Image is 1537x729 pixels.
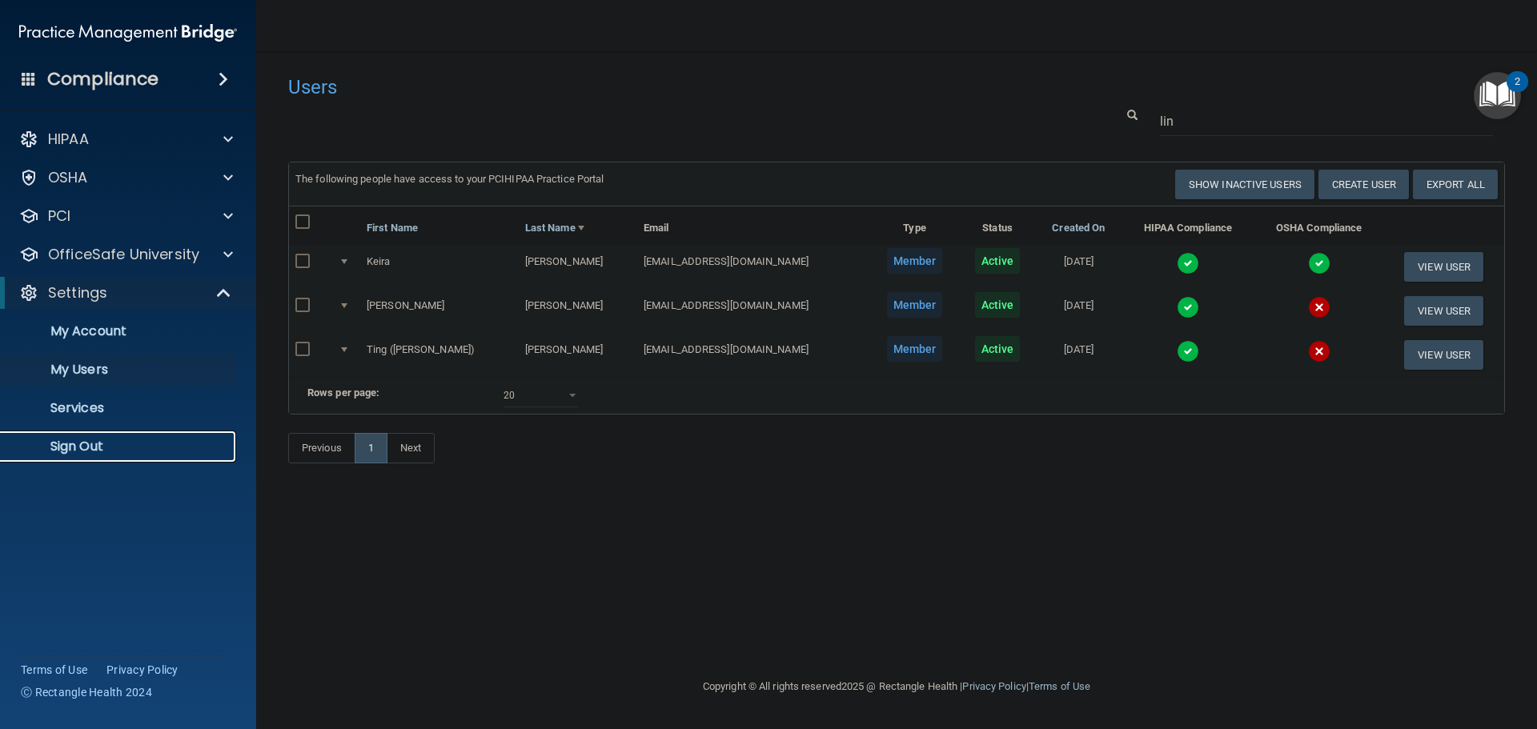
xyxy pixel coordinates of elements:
[1122,206,1254,245] th: HIPAA Compliance
[19,283,232,302] a: Settings
[48,206,70,226] p: PCI
[10,323,229,339] p: My Account
[1177,340,1199,362] img: tick.e7d51cea.svg
[519,289,637,333] td: [PERSON_NAME]
[1404,340,1483,370] button: View User
[1308,340,1330,362] img: cross.ca9f0e7f.svg
[960,206,1036,245] th: Status
[307,387,379,399] b: Rows per page:
[1404,296,1483,326] button: View User
[525,218,584,238] a: Last Name
[962,680,1025,692] a: Privacy Policy
[604,661,1189,712] div: Copyright © All rights reserved 2025 @ Rectangle Health | |
[519,333,637,376] td: [PERSON_NAME]
[10,400,229,416] p: Services
[288,433,355,463] a: Previous
[637,333,869,376] td: [EMAIL_ADDRESS][DOMAIN_NAME]
[1308,296,1330,318] img: cross.ca9f0e7f.svg
[387,433,435,463] a: Next
[48,283,107,302] p: Settings
[355,433,387,463] a: 1
[1160,106,1493,136] input: Search
[1318,170,1409,199] button: Create User
[975,248,1021,274] span: Active
[1052,218,1105,238] a: Created On
[637,245,869,289] td: [EMAIL_ADDRESS][DOMAIN_NAME]
[1036,333,1122,376] td: [DATE]
[21,662,87,678] a: Terms of Use
[887,336,943,362] span: Member
[1036,289,1122,333] td: [DATE]
[1308,252,1330,274] img: tick.e7d51cea.svg
[21,684,152,700] span: Ⓒ Rectangle Health 2024
[10,362,229,378] p: My Users
[637,206,869,245] th: Email
[637,289,869,333] td: [EMAIL_ADDRESS][DOMAIN_NAME]
[519,245,637,289] td: [PERSON_NAME]
[360,289,519,333] td: [PERSON_NAME]
[1404,252,1483,282] button: View User
[1036,245,1122,289] td: [DATE]
[47,68,159,90] h4: Compliance
[19,130,233,149] a: HIPAA
[887,248,943,274] span: Member
[10,439,229,455] p: Sign Out
[1029,680,1090,692] a: Terms of Use
[1175,170,1314,199] button: Show Inactive Users
[48,130,89,149] p: HIPAA
[19,17,237,49] img: PMB logo
[19,206,233,226] a: PCI
[1177,296,1199,318] img: tick.e7d51cea.svg
[19,168,233,187] a: OSHA
[360,245,519,289] td: Keira
[295,173,604,185] span: The following people have access to your PCIHIPAA Practice Portal
[19,245,233,264] a: OfficeSafe University
[887,292,943,318] span: Member
[975,336,1021,362] span: Active
[48,168,88,187] p: OSHA
[1413,170,1498,199] a: Export All
[288,77,988,98] h4: Users
[367,218,418,238] a: First Name
[870,206,960,245] th: Type
[48,245,199,264] p: OfficeSafe University
[1254,206,1384,245] th: OSHA Compliance
[975,292,1021,318] span: Active
[1177,252,1199,274] img: tick.e7d51cea.svg
[106,662,179,678] a: Privacy Policy
[1474,72,1521,119] button: Open Resource Center, 2 new notifications
[1515,82,1520,102] div: 2
[360,333,519,376] td: Ting ([PERSON_NAME])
